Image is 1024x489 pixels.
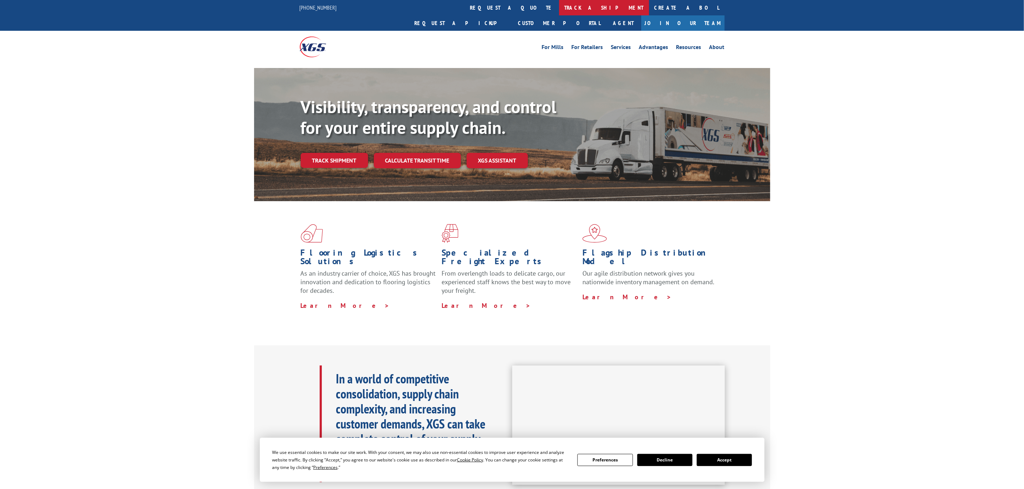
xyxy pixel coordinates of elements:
b: Visibility, transparency, and control for your entire supply chain. [301,96,557,139]
p: From overlength loads to delicate cargo, our experienced staff knows the best way to move your fr... [442,269,577,301]
a: For Retailers [572,44,603,52]
a: Track shipment [301,153,368,168]
a: Resources [676,44,701,52]
a: XGS ASSISTANT [467,153,528,168]
img: xgs-icon-total-supply-chain-intelligence-red [301,224,323,243]
a: Learn More > [301,301,390,310]
a: For Mills [542,44,564,52]
a: About [709,44,725,52]
a: Advantages [639,44,668,52]
a: Services [611,44,631,52]
a: Customer Portal [513,15,606,31]
button: Decline [637,454,692,466]
a: Calculate transit time [374,153,461,168]
h1: Flagship Distribution Model [582,248,718,269]
a: Learn More > [582,293,672,301]
img: xgs-icon-flagship-distribution-model-red [582,224,607,243]
a: [PHONE_NUMBER] [300,4,337,11]
h1: Specialized Freight Experts [442,248,577,269]
span: Preferences [313,464,338,470]
a: Agent [606,15,641,31]
img: xgs-icon-focused-on-flooring-red [442,224,458,243]
a: Learn More > [442,301,531,310]
button: Preferences [577,454,633,466]
span: Our agile distribution network gives you nationwide inventory management on demand. [582,269,714,286]
div: Cookie Consent Prompt [260,438,765,482]
a: Request a pickup [409,15,513,31]
div: We use essential cookies to make our site work. With your consent, we may also use non-essential ... [272,449,569,471]
span: Cookie Policy [457,457,483,463]
button: Accept [697,454,752,466]
iframe: XGS Logistics Solutions [512,365,725,485]
h1: Flooring Logistics Solutions [301,248,436,269]
b: In a world of competitive consolidation, supply chain complexity, and increasing customer demands... [336,370,486,477]
span: As an industry carrier of choice, XGS has brought innovation and dedication to flooring logistics... [301,269,436,295]
a: Join Our Team [641,15,725,31]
